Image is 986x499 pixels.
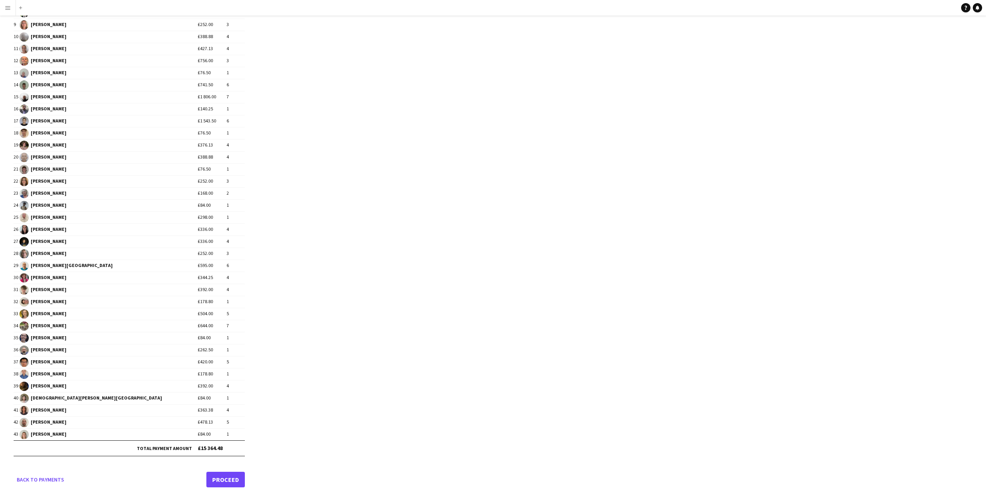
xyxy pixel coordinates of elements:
td: 4 [227,380,245,392]
td: 14 [14,79,19,91]
td: 40 [14,392,19,404]
td: £1 543.50 [198,115,227,127]
td: 1 [227,127,245,139]
td: £252.00 [198,248,227,260]
td: 6 [227,260,245,272]
span: [PERSON_NAME] [19,321,198,331]
td: 31 [14,284,19,296]
td: £595.00 [198,260,227,272]
td: 28 [14,248,19,260]
td: 19 [14,139,19,151]
td: 3 [227,19,245,31]
td: 1 [227,163,245,175]
td: 1 [227,428,245,440]
td: £756.00 [198,55,227,67]
td: £76.50 [198,163,227,175]
span: [PERSON_NAME] [19,44,198,54]
td: 39 [14,380,19,392]
span: [PERSON_NAME] [19,117,198,126]
span: [PERSON_NAME] [19,358,198,367]
td: £84.00 [198,332,227,344]
td: £168.00 [198,187,227,199]
td: 5 [227,308,245,320]
td: £388.88 [198,151,227,163]
td: 4 [227,139,245,151]
td: £262.50 [198,344,227,356]
td: 18 [14,127,19,139]
td: 38 [14,368,19,380]
td: 1 [227,368,245,380]
td: £15 364.48 [198,440,245,456]
td: £178.80 [198,368,227,380]
td: 1 [227,67,245,79]
td: £76.50 [198,127,227,139]
span: [PERSON_NAME] [19,201,198,210]
td: £298.00 [198,211,227,223]
span: [PERSON_NAME] [19,309,198,319]
td: 2 [227,187,245,199]
td: 36 [14,344,19,356]
span: [PERSON_NAME] [19,370,198,379]
td: 17 [14,115,19,127]
td: £76.50 [198,67,227,79]
td: 43 [14,428,19,440]
td: 3 [227,55,245,67]
span: [PERSON_NAME] [19,249,198,258]
td: 23 [14,187,19,199]
td: 4 [227,236,245,248]
td: £252.00 [198,175,227,187]
td: £1 806.00 [198,91,227,103]
td: £363.38 [198,404,227,416]
td: £478.13 [198,416,227,428]
td: 4 [227,272,245,284]
td: 1 [227,296,245,308]
td: 1 [227,211,245,223]
td: 1 [227,199,245,211]
td: 1 [227,103,245,115]
td: £741.50 [198,79,227,91]
td: 4 [227,151,245,163]
td: 13 [14,67,19,79]
span: [PERSON_NAME] [19,20,198,30]
span: [PERSON_NAME] [19,56,198,66]
td: £252.00 [198,19,227,31]
td: 6 [227,79,245,91]
td: 3 [227,248,245,260]
a: Back to payments [14,472,67,487]
td: 37 [14,356,19,368]
td: £392.00 [198,380,227,392]
span: [PERSON_NAME] [19,213,198,222]
td: 20 [14,151,19,163]
span: [PERSON_NAME] [19,92,198,102]
span: [PERSON_NAME] [19,273,198,283]
span: [PERSON_NAME] [19,418,198,427]
td: 11 [14,43,19,55]
span: [DEMOGRAPHIC_DATA][PERSON_NAME][GEOGRAPHIC_DATA] [19,394,198,403]
td: 1 [227,344,245,356]
span: [PERSON_NAME] [19,141,198,150]
td: 21 [14,163,19,175]
td: 4 [227,43,245,55]
td: 4 [227,284,245,296]
td: 5 [227,416,245,428]
span: [PERSON_NAME][GEOGRAPHIC_DATA] [19,261,198,270]
td: £376.13 [198,139,227,151]
td: 25 [14,211,19,223]
td: 4 [227,404,245,416]
td: £336.00 [198,236,227,248]
span: [PERSON_NAME] [19,333,198,343]
td: 15 [14,91,19,103]
td: 34 [14,320,19,332]
span: [PERSON_NAME] [19,345,198,355]
td: £84.00 [198,428,227,440]
td: £427.13 [198,43,227,55]
span: [PERSON_NAME] [19,189,198,198]
td: 1 [227,392,245,404]
td: £84.00 [198,392,227,404]
span: [PERSON_NAME] [19,382,198,391]
td: 4 [227,31,245,43]
span: [PERSON_NAME] [19,237,198,246]
td: 7 [227,91,245,103]
td: 41 [14,404,19,416]
td: £420.00 [198,356,227,368]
